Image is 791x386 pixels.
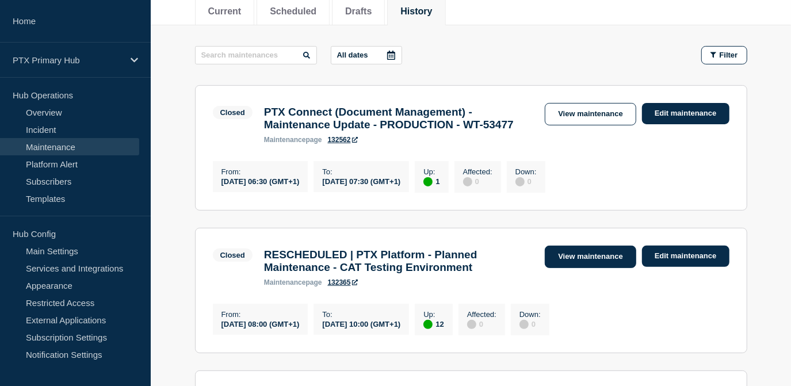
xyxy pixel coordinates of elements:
div: [DATE] 06:30 (GMT+1) [221,176,300,186]
div: disabled [515,177,525,186]
a: Edit maintenance [642,246,729,267]
span: Filter [720,51,738,59]
div: Closed [220,251,245,259]
div: disabled [467,320,476,329]
button: Current [208,6,242,17]
p: To : [322,310,400,319]
p: Down : [515,167,537,176]
span: maintenance [264,278,306,286]
a: 132365 [328,278,358,286]
p: page [264,278,322,286]
input: Search maintenances [195,46,317,64]
p: All dates [337,51,368,59]
p: Affected : [463,167,492,176]
span: maintenance [264,136,306,144]
button: Drafts [345,6,372,17]
a: View maintenance [545,246,636,268]
p: From : [221,310,300,319]
button: Scheduled [270,6,316,17]
p: To : [322,167,400,176]
p: PTX Primary Hub [13,55,123,65]
div: 0 [463,176,492,186]
div: 0 [467,319,496,329]
div: disabled [519,320,529,329]
a: 132562 [328,136,358,144]
p: Down : [519,310,541,319]
div: 12 [423,319,444,329]
p: Up : [423,167,440,176]
a: View maintenance [545,103,636,125]
div: 0 [515,176,537,186]
div: up [423,177,433,186]
div: 1 [423,176,440,186]
div: up [423,320,433,329]
div: [DATE] 07:30 (GMT+1) [322,176,400,186]
p: page [264,136,322,144]
h3: RESCHEDULED | PTX Platform - Planned Maintenance - CAT Testing Environment [264,249,534,274]
a: Edit maintenance [642,103,729,124]
button: History [400,6,432,17]
div: Closed [220,108,245,117]
div: [DATE] 10:00 (GMT+1) [322,319,400,328]
div: 0 [519,319,541,329]
p: From : [221,167,300,176]
button: Filter [701,46,747,64]
p: Affected : [467,310,496,319]
p: Up : [423,310,444,319]
button: All dates [331,46,402,64]
div: disabled [463,177,472,186]
h3: PTX Connect (Document Management) - Maintenance Update - PRODUCTION - WT-53477 [264,106,534,131]
div: [DATE] 08:00 (GMT+1) [221,319,300,328]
